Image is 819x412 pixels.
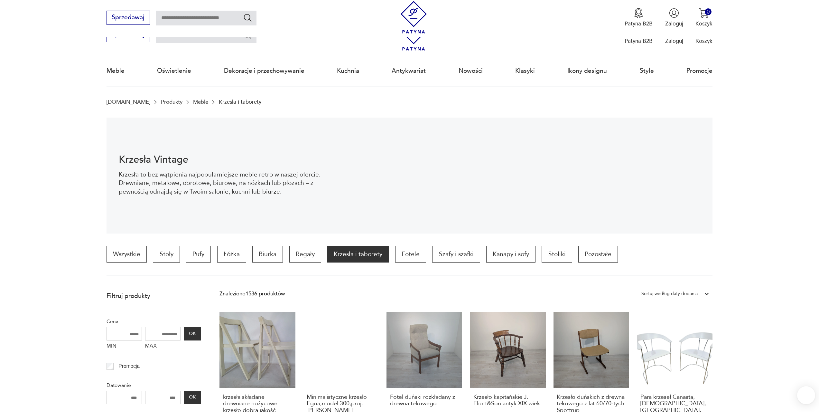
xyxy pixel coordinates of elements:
[107,317,201,326] p: Cena
[243,13,252,22] button: Szukaj
[432,246,480,263] a: Szafy i szafki
[184,327,201,340] button: OK
[390,394,459,407] h3: Fotel duński rozkładany z drewna tekowego
[184,391,201,404] button: OK
[392,56,426,86] a: Antykwariat
[243,30,252,40] button: Szukaj
[186,246,211,263] a: Pufy
[473,394,542,407] h3: Krzesło kapitańskie J. Eliott&Son antyk XIX wiek
[705,8,712,15] div: 0
[641,290,698,298] div: Sortuj według daty dodania
[567,56,607,86] a: Ikony designu
[686,56,712,86] a: Promocje
[107,246,147,263] a: Wszystkie
[219,290,285,298] div: Znaleziono 1536 produktów
[107,381,201,389] p: Datowanie
[145,340,181,353] label: MAX
[107,33,150,38] a: Sprzedawaj
[640,56,654,86] a: Style
[107,56,125,86] a: Meble
[157,56,191,86] a: Oświetlenie
[625,8,653,27] button: Patyna B2B
[665,20,683,27] p: Zaloguj
[224,56,304,86] a: Dekoracje i przechowywanie
[665,8,683,27] button: Zaloguj
[515,56,535,86] a: Klasyki
[634,8,644,18] img: Ikona medalu
[486,246,535,263] a: Kanapy i sofy
[695,20,712,27] p: Koszyk
[219,99,261,105] p: Krzesła i taborety
[252,246,283,263] a: Biurka
[542,246,572,263] a: Stoliki
[625,37,653,45] p: Patyna B2B
[669,8,679,18] img: Ikonka użytkownika
[695,37,712,45] p: Koszyk
[578,246,618,263] a: Pozostałe
[337,56,359,86] a: Kuchnia
[193,99,208,105] a: Meble
[107,99,150,105] a: [DOMAIN_NAME]
[327,246,389,263] a: Krzesła i taborety
[349,118,712,234] img: bc88ca9a7f9d98aff7d4658ec262dcea.jpg
[395,246,426,263] a: Fotele
[161,99,182,105] a: Produkty
[153,246,180,263] a: Stoły
[397,1,430,34] img: Patyna - sklep z meblami i dekoracjami vintage
[107,340,142,353] label: MIN
[107,11,150,25] button: Sprzedawaj
[118,362,140,370] p: Promocja
[625,20,653,27] p: Patyna B2B
[107,292,201,300] p: Filtruj produkty
[107,15,150,21] a: Sprzedawaj
[797,386,815,404] iframe: Smartsupp widget button
[289,246,321,263] a: Regały
[665,37,683,45] p: Zaloguj
[119,170,337,196] p: Krzesła to bez wątpienia najpopularniejsze meble retro w naszej ofercie. Drewniane, metalowe, obr...
[699,8,709,18] img: Ikona koszyka
[119,155,337,164] h1: Krzesła Vintage
[695,8,712,27] button: 0Koszyk
[217,246,246,263] a: Łóżka
[459,56,483,86] a: Nowości
[625,8,653,27] a: Ikona medaluPatyna B2B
